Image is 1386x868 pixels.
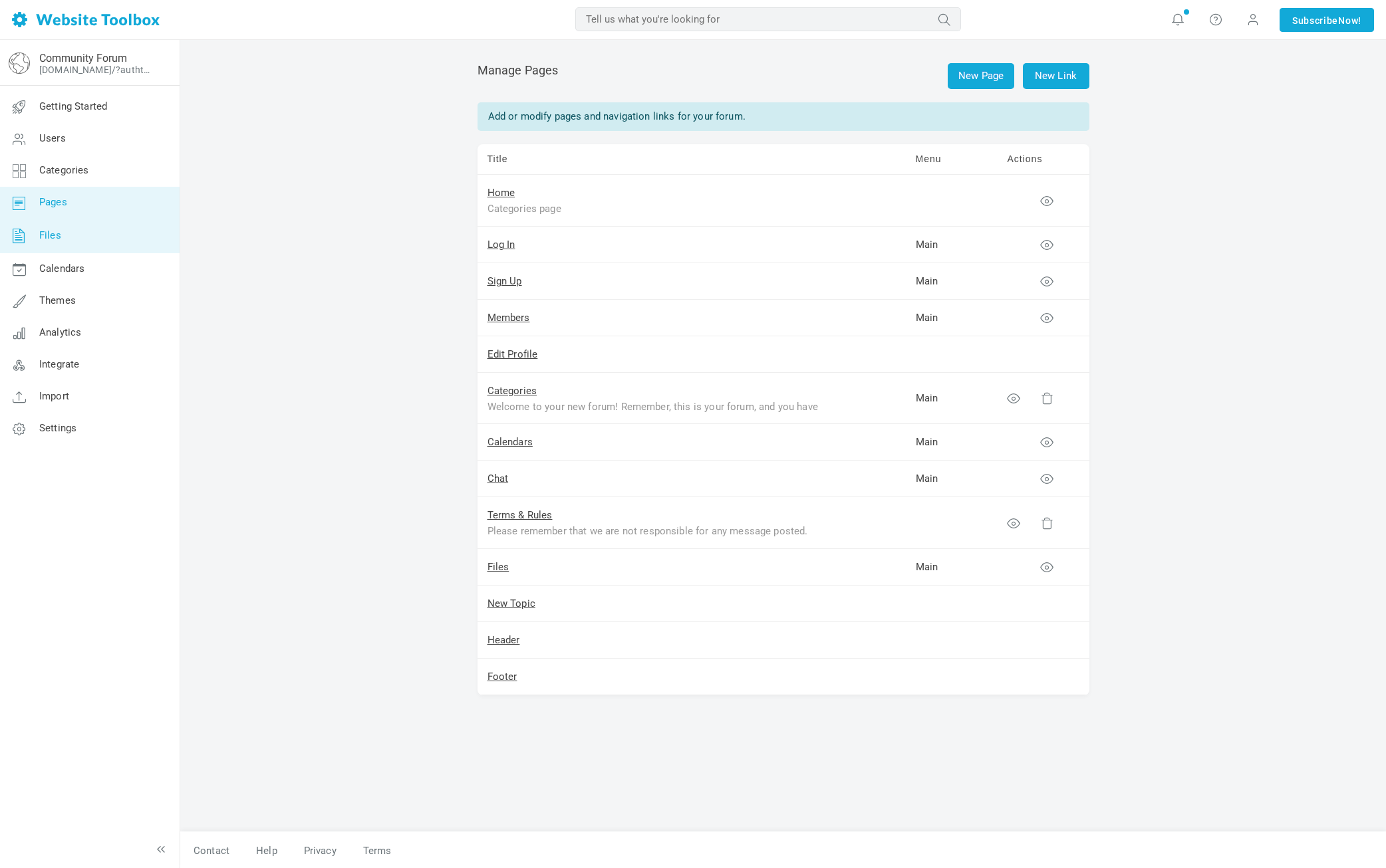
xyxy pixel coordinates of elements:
[350,839,392,863] a: Terms
[906,263,998,300] td: Main
[478,144,906,175] td: Title
[487,399,820,414] div: Welcome to your new forum! Remember, this is your forum, and you have the freedom to change the t...
[1280,8,1374,32] a: SubscribeNow!
[998,144,1089,175] td: Actions
[906,424,998,461] td: Main
[906,227,998,263] td: Main
[487,597,535,609] a: New Topic
[39,229,61,241] span: Files
[487,671,517,683] a: Footer
[906,144,998,175] td: Menu
[180,839,243,863] a: Contact
[487,509,553,521] a: Terms & Rules
[478,63,1089,89] h2: Manage Pages
[291,839,350,863] a: Privacy
[39,164,89,176] span: Categories
[478,102,1089,131] div: Add or modify pages and navigation links for your forum.
[487,473,509,485] a: Chat
[487,187,515,199] a: Home
[39,294,76,306] span: Themes
[487,201,820,216] div: Categories page
[487,312,530,324] a: Members
[243,839,291,863] a: Help
[9,53,30,74] img: globe-icon.png
[487,634,520,646] a: Header
[39,64,155,75] a: [DOMAIN_NAME]/?authtoken=8b8188fb62348e9be124d773d4b8c417&rememberMe=1
[575,7,961,31] input: Tell us what you're looking for
[487,561,509,573] a: Files
[906,300,998,336] td: Main
[906,549,998,586] td: Main
[487,275,522,287] a: Sign Up
[39,132,66,144] span: Users
[487,523,820,538] div: Please remember that we are not responsible for any message posted. We do not vouch for or warran...
[906,461,998,497] td: Main
[39,196,67,208] span: Pages
[487,385,537,397] a: Categories
[39,100,107,112] span: Getting Started
[39,422,76,434] span: Settings
[948,63,1014,89] a: New Page
[906,373,998,425] td: Main
[1023,63,1089,89] a: New Link
[39,326,81,338] span: Analytics
[39,52,127,64] a: Community Forum
[1338,13,1361,28] span: Now!
[39,263,84,274] span: Calendars
[487,239,515,251] a: Log In
[487,348,538,360] a: Edit Profile
[39,390,69,402] span: Import
[487,436,533,448] a: Calendars
[39,358,79,370] span: Integrate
